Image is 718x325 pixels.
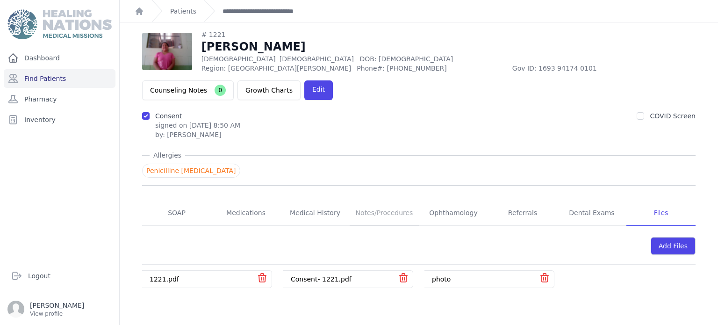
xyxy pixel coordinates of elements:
div: by: [PERSON_NAME] [155,130,240,139]
span: DOB: [DEMOGRAPHIC_DATA] [359,55,453,63]
p: signed on [DATE] 8:50 AM [155,121,240,130]
a: 1221.pdf [150,275,179,283]
span: 0 [215,85,226,96]
a: Files [626,201,696,226]
a: Ophthamology [419,201,488,226]
a: SOAP [142,201,211,226]
span: Phone#: [PHONE_NUMBER] [357,64,507,73]
a: Dashboard [4,49,115,67]
label: COVID Screen [650,112,696,120]
span: Gov ID: 1693 94174 0101 [512,64,668,73]
span: Penicilline [MEDICAL_DATA] [142,164,240,178]
a: [PERSON_NAME] View profile [7,301,112,318]
div: Add Files [651,237,696,255]
a: Medical History [280,201,350,226]
span: Allergies [150,151,185,160]
p: [PERSON_NAME] [30,301,84,310]
a: Growth Charts [237,80,301,100]
a: Notes/Procedures [350,201,419,226]
p: [DEMOGRAPHIC_DATA] [201,54,668,64]
a: Dental Exams [557,201,626,226]
a: photo [432,275,451,283]
a: Patients [170,7,196,16]
img: B4QaFrjLdOoWAAAAJXRFWHRkYXRlOmNyZWF0ZQAyMDI0LTAxLTEyVDE5OjA3OjA3KzAwOjAwujhV4wAAACV0RVh0ZGF0ZTptb... [142,33,192,70]
a: Inventory [4,110,115,129]
nav: Tabs [142,201,696,226]
h1: [PERSON_NAME] [201,39,668,54]
img: Medical Missions EMR [7,9,111,39]
a: Medications [211,201,280,226]
p: View profile [30,310,84,318]
a: Consent- 1221.pdf [291,275,352,283]
a: Edit [304,80,333,100]
span: [DEMOGRAPHIC_DATA] [280,55,354,63]
a: Logout [7,267,112,285]
a: Find Patients [4,69,115,88]
div: # 1221 [201,30,668,39]
label: Consent [155,112,182,120]
a: Referrals [488,201,557,226]
a: Pharmacy [4,90,115,108]
span: Region: [GEOGRAPHIC_DATA][PERSON_NAME] [201,64,352,73]
button: Counseling Notes0 [142,80,234,100]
